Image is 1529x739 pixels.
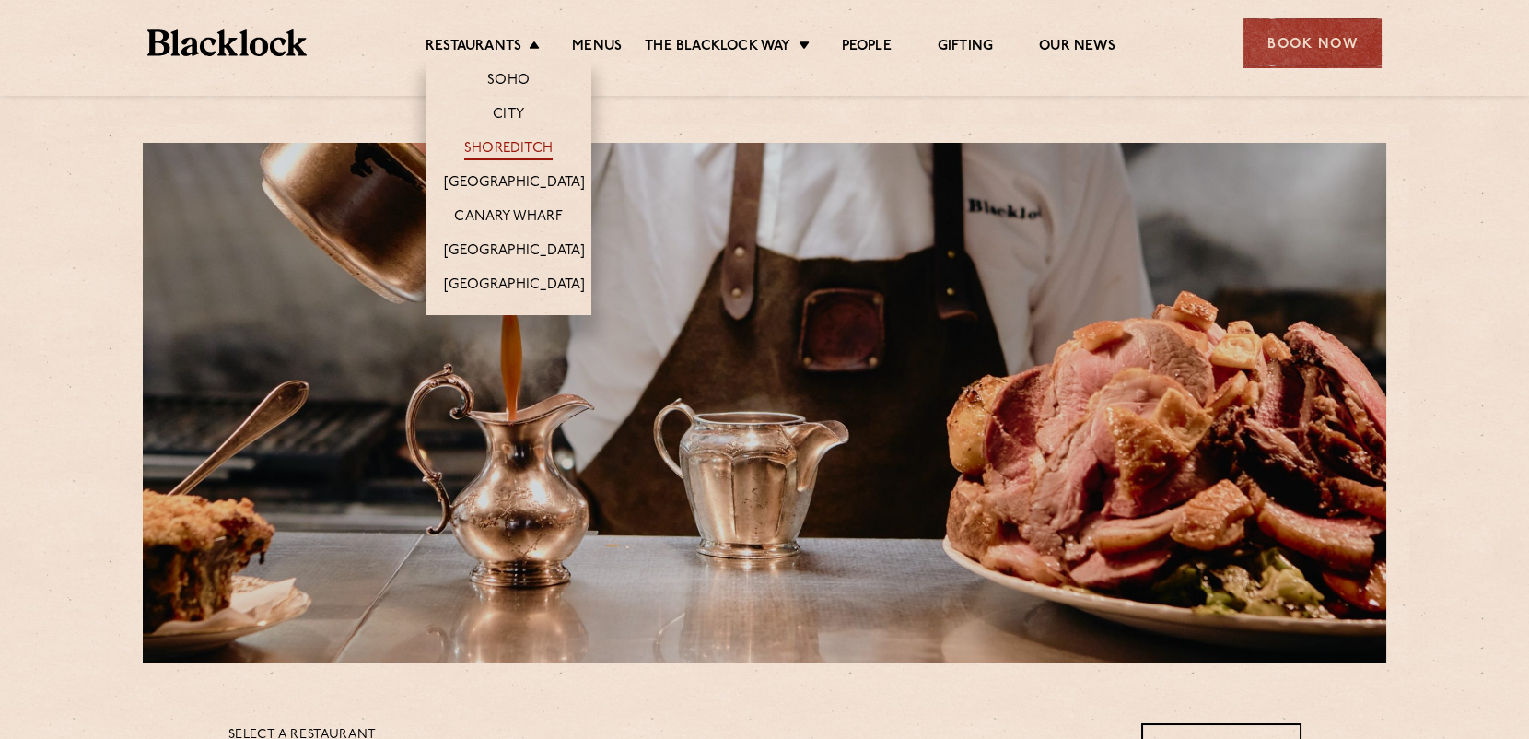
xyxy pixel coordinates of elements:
a: People [842,38,892,58]
div: Book Now [1243,18,1382,68]
a: Menus [572,38,622,58]
a: [GEOGRAPHIC_DATA] [444,242,585,263]
a: City [493,106,524,126]
a: Soho [487,72,530,92]
a: Our News [1039,38,1115,58]
a: The Blacklock Way [645,38,790,58]
a: Canary Wharf [454,208,562,229]
a: [GEOGRAPHIC_DATA] [444,174,585,194]
a: Shoreditch [464,140,553,160]
a: [GEOGRAPHIC_DATA] [444,276,585,297]
a: Gifting [938,38,993,58]
a: Restaurants [426,38,521,58]
img: BL_Textured_Logo-footer-cropped.svg [147,29,307,56]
